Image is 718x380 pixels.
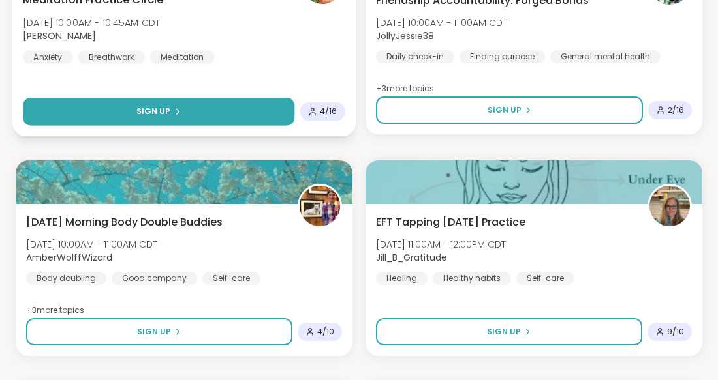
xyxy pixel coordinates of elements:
span: [DATE] Morning Body Double Buddies [26,214,223,230]
div: Anxiety [23,50,73,63]
span: [DATE] 10:00AM - 11:00AM CDT [26,238,157,251]
div: Body doubling [26,272,106,285]
span: 2 / 16 [668,105,684,115]
span: 9 / 10 [667,327,684,337]
b: JollyJessie38 [376,29,434,42]
span: 4 / 10 [317,327,334,337]
span: [DATE] 10:00AM - 11:00AM CDT [376,16,507,29]
span: Sign Up [488,104,522,116]
b: [PERSON_NAME] [23,29,96,42]
button: Sign Up [26,318,292,345]
div: Healing [376,272,428,285]
div: General mental health [550,50,661,63]
span: [DATE] 10:00AM - 10:45AM CDT [23,16,160,29]
button: Sign Up [23,98,294,126]
div: Finding purpose [460,50,545,63]
div: Good company [112,272,197,285]
div: Daily check-in [376,50,454,63]
span: [DATE] 11:00AM - 12:00PM CDT [376,238,506,251]
span: Sign Up [136,106,171,117]
b: Jill_B_Gratitude [376,251,447,264]
span: EFT Tapping [DATE] Practice [376,214,525,230]
div: Healthy habits [433,272,511,285]
button: Sign Up [376,318,642,345]
div: Breathwork [78,50,145,63]
span: Sign Up [487,326,521,338]
span: 4 / 16 [320,106,337,117]
img: Jill_B_Gratitude [649,186,690,226]
span: Sign Up [137,326,171,338]
div: Meditation [150,50,215,63]
img: AmberWolffWizard [300,186,340,226]
div: Self-care [516,272,574,285]
div: Self-care [202,272,260,285]
b: AmberWolffWizard [26,251,112,264]
button: Sign Up [376,96,643,124]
